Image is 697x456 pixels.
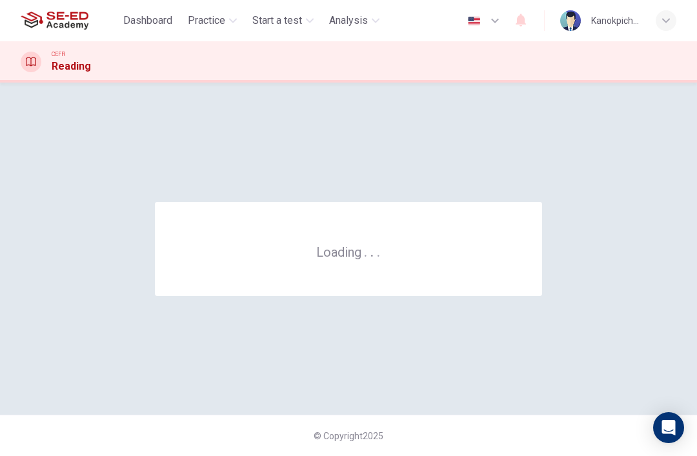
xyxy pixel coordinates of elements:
span: Practice [188,13,225,28]
div: Kanokpich Saothong [591,13,640,28]
span: Analysis [329,13,368,28]
button: Analysis [324,9,385,32]
h6: Loading [316,243,381,260]
button: Start a test [247,9,319,32]
h6: . [363,240,368,261]
span: Start a test [252,13,302,28]
span: CEFR [52,50,65,59]
h1: Reading [52,59,91,74]
img: Profile picture [560,10,581,31]
img: SE-ED Academy logo [21,8,88,34]
button: Dashboard [118,9,177,32]
div: Open Intercom Messenger [653,412,684,443]
span: Dashboard [123,13,172,28]
a: SE-ED Academy logo [21,8,118,34]
span: © Copyright 2025 [314,431,383,441]
h6: . [376,240,381,261]
button: Practice [183,9,242,32]
h6: . [370,240,374,261]
img: en [466,16,482,26]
